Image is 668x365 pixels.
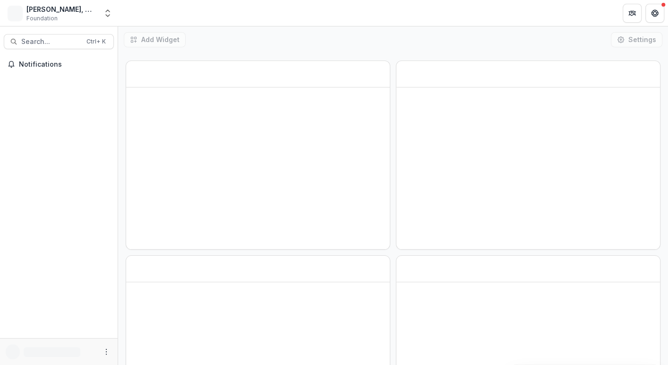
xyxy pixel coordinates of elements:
div: Ctrl + K [85,36,108,47]
button: More [101,346,112,357]
button: Partners [623,4,642,23]
nav: breadcrumb [122,6,162,20]
div: [PERSON_NAME], M.D. Foundation [26,4,97,14]
button: Notifications [4,57,114,72]
button: Add Widget [124,32,186,47]
span: Notifications [19,61,110,69]
span: Search... [21,38,81,46]
button: Get Help [645,4,664,23]
button: Open entity switcher [101,4,114,23]
span: Foundation [26,14,58,23]
button: Settings [611,32,662,47]
button: Search... [4,34,114,49]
